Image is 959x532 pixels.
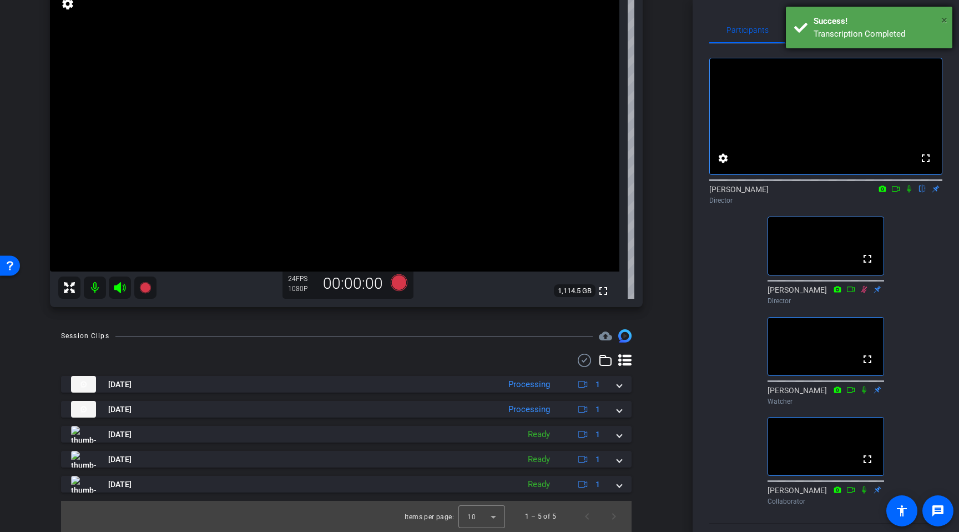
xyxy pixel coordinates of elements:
[931,504,945,518] mat-icon: message
[288,284,316,293] div: 1080P
[108,454,132,465] span: [DATE]
[503,403,556,416] div: Processing
[768,284,884,306] div: [PERSON_NAME]
[71,451,96,468] img: thumb-nail
[522,478,556,491] div: Ready
[61,330,109,342] div: Session Clips
[61,451,632,468] mat-expansion-panel-header: thumb-nail[DATE]Ready1
[525,511,556,522] div: 1 – 5 of 5
[71,401,96,418] img: thumb-nail
[600,503,627,530] button: Next page
[709,184,942,205] div: [PERSON_NAME]
[861,353,874,366] mat-icon: fullscreen
[597,284,610,298] mat-icon: fullscreen
[599,329,612,343] span: Destinations for your clips
[768,496,884,506] div: Collaborator
[595,379,600,390] span: 1
[595,404,600,415] span: 1
[709,195,942,205] div: Director
[71,426,96,443] img: thumb-nail
[61,401,632,418] mat-expansion-panel-header: thumb-nail[DATE]Processing1
[861,453,874,466] mat-icon: fullscreen
[595,454,600,465] span: 1
[814,15,944,28] div: Success!
[71,476,96,493] img: thumb-nail
[716,152,730,165] mat-icon: settings
[599,329,612,343] mat-icon: cloud_upload
[288,274,316,283] div: 24
[503,378,556,391] div: Processing
[861,252,874,265] mat-icon: fullscreen
[941,13,947,27] span: ×
[941,12,947,28] button: Close
[726,26,769,34] span: Participants
[768,397,884,406] div: Watcher
[768,385,884,406] div: [PERSON_NAME]
[61,476,632,493] mat-expansion-panel-header: thumb-nail[DATE]Ready1
[814,28,944,41] div: Transcription Completed
[61,376,632,393] mat-expansion-panel-header: thumb-nail[DATE]Processing1
[296,275,307,283] span: FPS
[316,274,390,293] div: 00:00:00
[405,511,454,523] div: Items per page:
[71,376,96,393] img: thumb-nail
[919,152,932,165] mat-icon: fullscreen
[522,453,556,466] div: Ready
[916,183,929,193] mat-icon: flip
[554,284,595,298] span: 1,114.5 GB
[108,379,132,390] span: [DATE]
[108,479,132,490] span: [DATE]
[61,426,632,443] mat-expansion-panel-header: thumb-nail[DATE]Ready1
[618,329,632,343] img: Session clips
[108,404,132,415] span: [DATE]
[108,429,132,440] span: [DATE]
[595,479,600,490] span: 1
[895,504,908,518] mat-icon: accessibility
[768,296,884,306] div: Director
[768,485,884,506] div: [PERSON_NAME]
[522,428,556,441] div: Ready
[574,503,600,530] button: Previous page
[595,429,600,440] span: 1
